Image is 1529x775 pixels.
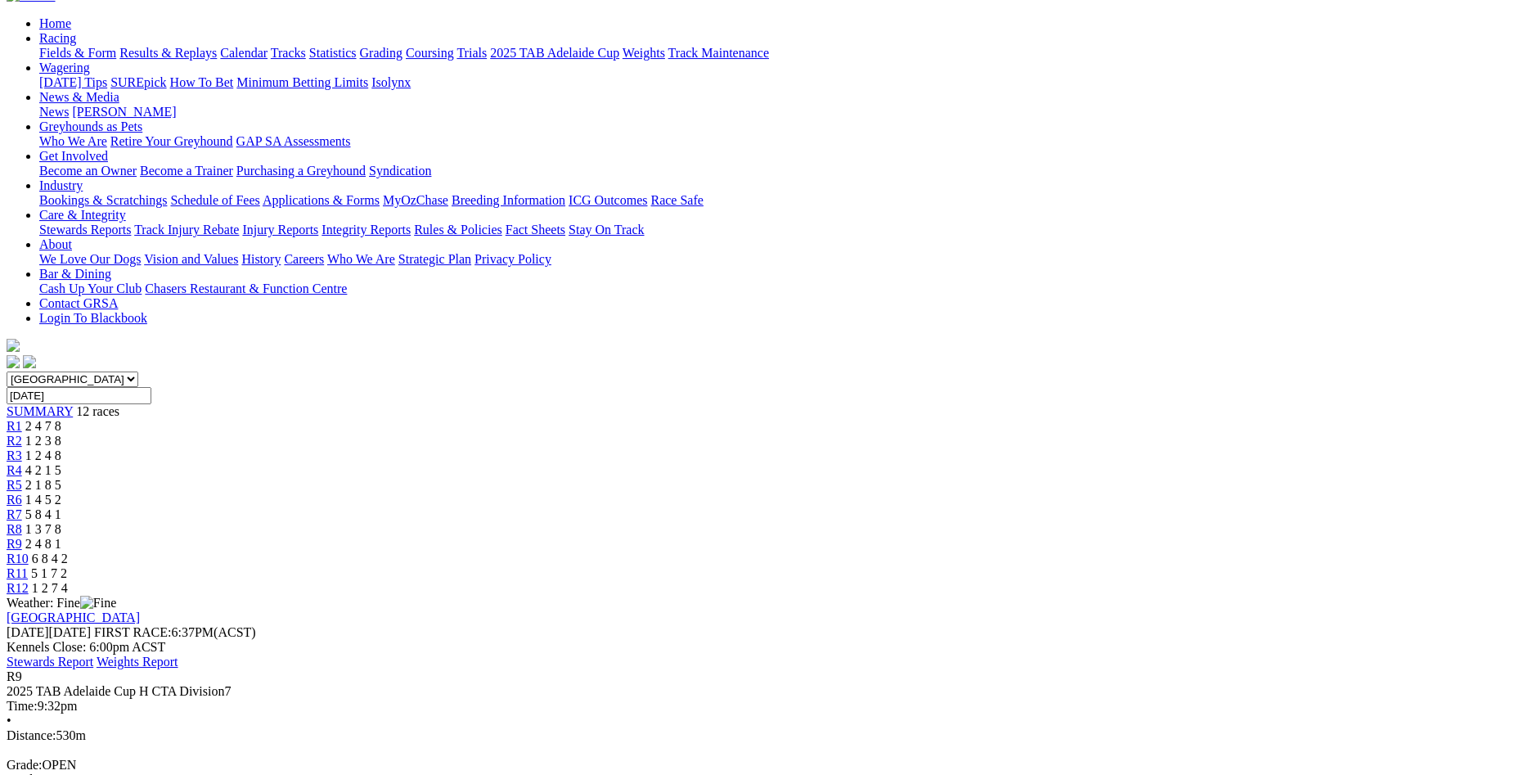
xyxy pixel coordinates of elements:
a: Racing [39,31,76,45]
a: Get Involved [39,149,108,163]
span: Time: [7,699,38,713]
span: 2 4 7 8 [25,419,61,433]
a: Who We Are [327,252,395,266]
a: Track Injury Rebate [134,223,239,237]
a: SUREpick [110,75,166,89]
a: R10 [7,552,29,565]
a: Grading [360,46,402,60]
a: Careers [284,252,324,266]
a: Cash Up Your Club [39,282,142,295]
div: Wagering [39,75,1522,90]
div: Care & Integrity [39,223,1522,237]
a: Tracks [271,46,306,60]
a: Vision and Values [144,252,238,266]
a: [DATE] Tips [39,75,107,89]
span: 5 8 4 1 [25,507,61,521]
a: Race Safe [650,193,703,207]
a: Track Maintenance [668,46,769,60]
span: [DATE] [7,625,49,639]
span: 4 2 1 5 [25,463,61,477]
div: About [39,252,1522,267]
span: R11 [7,566,28,580]
div: 2025 TAB Adelaide Cup H CTA Division7 [7,684,1522,699]
a: Become an Owner [39,164,137,178]
a: MyOzChase [383,193,448,207]
img: Fine [80,596,116,611]
a: Stewards Reports [39,223,131,237]
a: Home [39,16,71,30]
a: Strategic Plan [398,252,471,266]
a: R6 [7,493,22,507]
a: Breeding Information [452,193,565,207]
a: Who We Are [39,134,107,148]
a: R8 [7,522,22,536]
a: Privacy Policy [474,252,551,266]
span: Distance: [7,728,56,742]
img: twitter.svg [23,355,36,368]
a: R2 [7,434,22,448]
span: 6 8 4 2 [32,552,68,565]
input: Select date [7,387,151,404]
a: Stay On Track [569,223,644,237]
a: Schedule of Fees [170,193,259,207]
a: R1 [7,419,22,433]
span: FIRST RACE: [94,625,171,639]
a: Applications & Forms [263,193,380,207]
span: 6:37PM(ACST) [94,625,256,639]
a: R7 [7,507,22,521]
a: R9 [7,537,22,551]
a: We Love Our Dogs [39,252,141,266]
div: Get Involved [39,164,1522,178]
a: Injury Reports [242,223,318,237]
div: News & Media [39,105,1522,119]
span: 1 4 5 2 [25,493,61,507]
div: Kennels Close: 6:00pm ACST [7,640,1522,655]
a: How To Bet [170,75,234,89]
a: Results & Replays [119,46,217,60]
a: SUMMARY [7,404,73,418]
a: Contact GRSA [39,296,118,310]
a: Weights Report [97,655,178,669]
a: Bar & Dining [39,267,111,281]
div: Industry [39,193,1522,208]
a: News & Media [39,90,119,104]
span: 2 4 8 1 [25,537,61,551]
div: 530m [7,728,1522,743]
span: Weather: Fine [7,596,116,610]
div: Greyhounds as Pets [39,134,1522,149]
span: • [7,714,11,728]
a: Rules & Policies [414,223,502,237]
span: 2 1 8 5 [25,478,61,492]
a: Stewards Report [7,655,93,669]
span: R9 [7,669,22,683]
span: 1 2 3 8 [25,434,61,448]
a: Login To Blackbook [39,311,147,325]
a: Wagering [39,61,90,74]
a: Care & Integrity [39,208,126,222]
span: 1 2 4 8 [25,448,61,462]
a: Weights [623,46,665,60]
a: Retire Your Greyhound [110,134,233,148]
a: Minimum Betting Limits [236,75,368,89]
span: [DATE] [7,625,91,639]
a: Industry [39,178,83,192]
a: R3 [7,448,22,462]
a: Purchasing a Greyhound [236,164,366,178]
a: GAP SA Assessments [236,134,351,148]
a: R4 [7,463,22,477]
span: 12 races [76,404,119,418]
span: R5 [7,478,22,492]
a: Bookings & Scratchings [39,193,167,207]
a: R12 [7,581,29,595]
a: Syndication [369,164,431,178]
a: Isolynx [371,75,411,89]
a: Integrity Reports [322,223,411,237]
